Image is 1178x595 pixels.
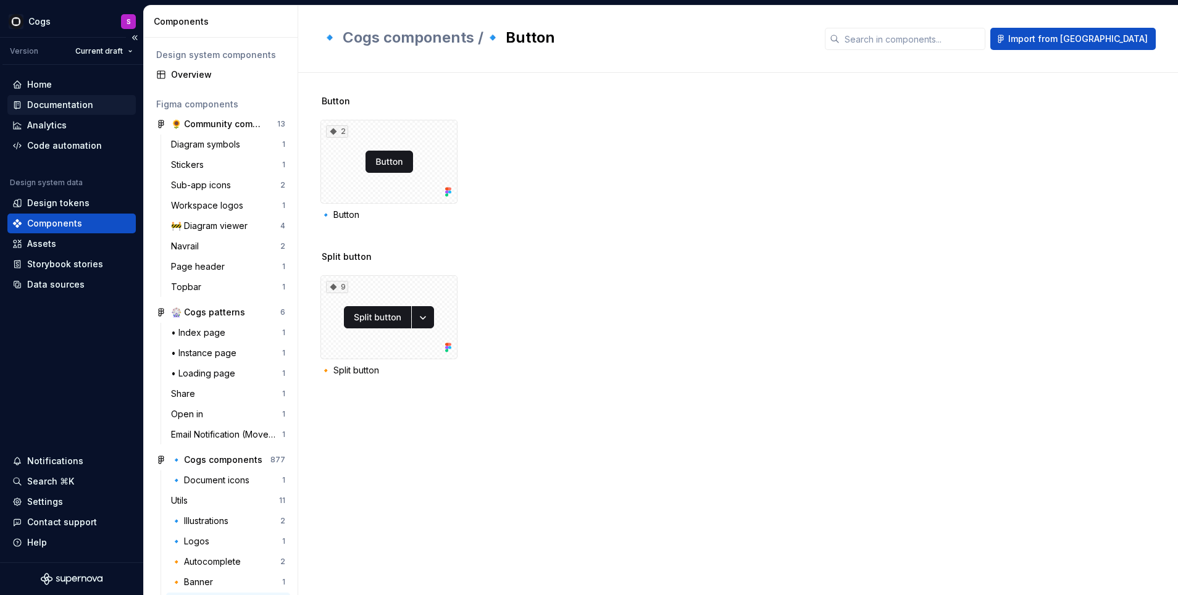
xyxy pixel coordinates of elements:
div: Cogs [28,15,51,28]
div: Utils [171,494,193,507]
div: Share [171,388,200,400]
div: 2 [280,180,285,190]
div: Workspace logos [171,199,248,212]
button: Help [7,533,136,552]
div: 877 [270,455,285,465]
div: 🔹 Illustrations [171,515,233,527]
div: Navrail [171,240,204,252]
span: Current draft [75,46,123,56]
a: Design tokens [7,193,136,213]
div: Storybook stories [27,258,103,270]
a: 🔹 Logos1 [166,531,290,551]
div: 1 [282,430,285,439]
button: Search ⌘K [7,472,136,491]
a: • Loading page1 [166,364,290,383]
span: 🔹 Cogs components / [320,28,483,46]
a: • Index page1 [166,323,290,343]
div: 1 [282,160,285,170]
div: Version [10,46,38,56]
div: 1 [282,409,285,419]
div: 2 [280,241,285,251]
input: Search in components... [840,28,985,50]
a: Open in1 [166,404,290,424]
a: Email Notification (Move to community)1 [166,425,290,444]
a: 🔸 Banner1 [166,572,290,592]
div: 2🔹 Button [320,120,457,221]
a: 🚧 Diagram viewer4 [166,216,290,236]
svg: Supernova Logo [41,573,102,585]
div: Assets [27,238,56,250]
div: Search ⌘K [27,475,74,488]
div: 🔹 Document icons [171,474,254,486]
div: 2 [326,125,348,138]
div: Home [27,78,52,91]
div: Components [27,217,82,230]
div: 🎡 Cogs patterns [171,306,245,318]
div: Open in [171,408,208,420]
button: Contact support [7,512,136,532]
div: 1 [282,139,285,149]
div: • Loading page [171,367,240,380]
div: 2 [280,557,285,567]
a: 🎡 Cogs patterns6 [151,302,290,322]
div: 1 [282,577,285,587]
div: 11 [279,496,285,506]
a: Assets [7,234,136,254]
a: 🔹 Cogs components877 [151,450,290,470]
a: Topbar1 [166,277,290,297]
div: S [127,17,131,27]
div: Sub-app icons [171,179,236,191]
a: Stickers1 [166,155,290,175]
div: 🔸 Split button [320,364,457,377]
a: Documentation [7,95,136,115]
span: Split button [322,251,372,263]
h2: 🔹 Button [320,28,810,48]
div: Diagram symbols [171,138,245,151]
a: Navrail2 [166,236,290,256]
div: 13 [277,119,285,129]
div: 🔹 Cogs components [171,454,262,466]
div: 🔸 Banner [171,576,218,588]
a: 🔹 Document icons1 [166,470,290,490]
a: • Instance page1 [166,343,290,363]
div: 1 [282,282,285,292]
a: Data sources [7,275,136,294]
div: Contact support [27,516,97,528]
div: 2 [280,516,285,526]
a: Page header1 [166,257,290,277]
div: Components [154,15,293,28]
div: Notifications [27,455,83,467]
a: Components [7,214,136,233]
div: 1 [282,201,285,210]
a: Utils11 [166,491,290,510]
div: Design system components [156,49,285,61]
div: • Index page [171,327,230,339]
a: 🌻 Community components13 [151,114,290,134]
a: Home [7,75,136,94]
div: 6 [280,307,285,317]
div: Page header [171,260,230,273]
span: Button [322,95,350,107]
div: Email Notification (Move to community) [171,428,282,441]
a: Code automation [7,136,136,156]
button: Notifications [7,451,136,471]
div: 1 [282,348,285,358]
button: Collapse sidebar [126,29,143,46]
div: Settings [27,496,63,508]
a: Diagram symbols1 [166,135,290,154]
a: Share1 [166,384,290,404]
a: 🔹 Illustrations2 [166,511,290,531]
span: Import from [GEOGRAPHIC_DATA] [1008,33,1148,45]
a: Storybook stories [7,254,136,274]
div: 🔹 Logos [171,535,214,547]
div: Analytics [27,119,67,131]
img: 293001da-8814-4710-858c-a22b548e5d5c.png [9,14,23,29]
div: 9🔸 Split button [320,275,457,377]
div: Design tokens [27,197,90,209]
a: Sub-app icons2 [166,175,290,195]
div: Documentation [27,99,93,111]
div: 1 [282,328,285,338]
div: Code automation [27,139,102,152]
button: Import from [GEOGRAPHIC_DATA] [990,28,1156,50]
